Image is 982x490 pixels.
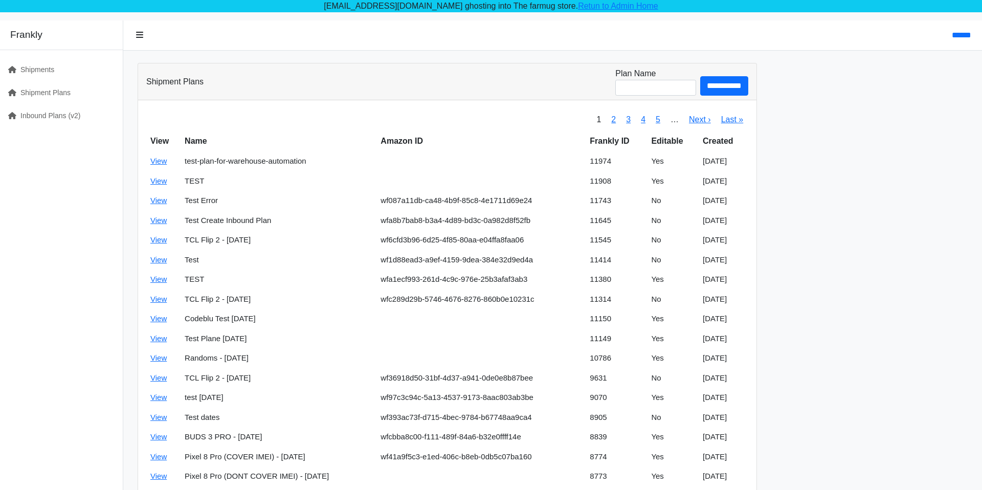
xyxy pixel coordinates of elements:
[647,466,699,486] td: Yes
[150,413,167,421] a: View
[181,250,376,270] td: Test
[150,235,167,244] a: View
[150,452,167,461] a: View
[699,250,748,270] td: [DATE]
[586,151,647,171] td: 11974
[150,432,167,441] a: View
[181,211,376,231] td: Test Create Inbound Plan
[689,115,711,124] a: Next ›
[150,373,167,382] a: View
[376,270,586,289] td: wfa1ecf993-261d-4c9c-976e-25b3afaf3ab3
[181,289,376,309] td: TCL Flip 2 - [DATE]
[647,348,699,368] td: Yes
[647,230,699,250] td: No
[586,250,647,270] td: 11414
[578,2,658,10] a: Retun to Admin Home
[611,115,616,124] a: 2
[665,108,684,131] span: …
[647,250,699,270] td: No
[150,314,167,323] a: View
[181,466,376,486] td: Pixel 8 Pro (DONT COVER IMEI) - [DATE]
[647,191,699,211] td: No
[647,171,699,191] td: Yes
[586,270,647,289] td: 11380
[647,408,699,428] td: No
[656,115,660,124] a: 5
[699,408,748,428] td: [DATE]
[181,309,376,329] td: Codeblu Test [DATE]
[699,348,748,368] td: [DATE]
[591,108,606,131] span: 1
[181,447,376,467] td: Pixel 8 Pro (COVER IMEI) - [DATE]
[181,427,376,447] td: BUDS 3 PRO - [DATE]
[586,368,647,388] td: 9631
[376,447,586,467] td: wf41a9f5c3-e1ed-406c-b8eb-0db5c07ba160
[699,131,748,151] th: Created
[647,368,699,388] td: No
[699,466,748,486] td: [DATE]
[586,289,647,309] td: 11314
[376,289,586,309] td: wfc289d29b-5746-4676-8276-860b0e10231c
[150,255,167,264] a: View
[647,211,699,231] td: No
[376,388,586,408] td: wf97c3c94c-5a13-4537-9173-8aac803ab3be
[699,270,748,289] td: [DATE]
[586,408,647,428] td: 8905
[647,309,699,329] td: Yes
[647,270,699,289] td: Yes
[647,289,699,309] td: No
[699,329,748,349] td: [DATE]
[647,151,699,171] td: Yes
[699,191,748,211] td: [DATE]
[626,115,631,124] a: 3
[699,211,748,231] td: [DATE]
[181,131,376,151] th: Name
[150,393,167,402] a: View
[586,427,647,447] td: 8839
[699,289,748,309] td: [DATE]
[647,388,699,408] td: Yes
[181,408,376,428] td: Test dates
[376,131,586,151] th: Amazon ID
[699,368,748,388] td: [DATE]
[376,230,586,250] td: wf6cfd3b96-6d25-4f85-80aa-e04ffa8faa06
[150,176,167,185] a: View
[647,427,699,447] td: Yes
[699,230,748,250] td: [DATE]
[586,447,647,467] td: 8774
[146,131,181,151] th: View
[699,427,748,447] td: [DATE]
[150,295,167,303] a: View
[721,115,744,124] a: Last »
[586,309,647,329] td: 11150
[150,472,167,480] a: View
[586,211,647,231] td: 11645
[150,275,167,283] a: View
[699,309,748,329] td: [DATE]
[181,230,376,250] td: TCL Flip 2 - [DATE]
[150,216,167,225] a: View
[181,270,376,289] td: TEST
[586,329,647,349] td: 11149
[376,427,586,447] td: wfcbba8c00-f111-489f-84a6-b32e0ffff14e
[699,171,748,191] td: [DATE]
[647,447,699,467] td: Yes
[181,191,376,211] td: Test Error
[586,388,647,408] td: 9070
[586,171,647,191] td: 11908
[586,131,647,151] th: Frankly ID
[181,329,376,349] td: Test Plane [DATE]
[586,230,647,250] td: 11545
[150,157,167,165] a: View
[150,353,167,362] a: View
[181,171,376,191] td: TEST
[376,368,586,388] td: wf36918d50-31bf-4d37-a941-0de0e8b87bee
[376,250,586,270] td: wf1d88ead3-a9ef-4159-9dea-384e32d9ed4a
[376,191,586,211] td: wf087a11db-ca48-4b9f-85c8-4e1711d69e24
[647,329,699,349] td: Yes
[641,115,645,124] a: 4
[146,77,204,86] h3: Shipment Plans
[699,447,748,467] td: [DATE]
[699,388,748,408] td: [DATE]
[376,211,586,231] td: wfa8b7bab8-b3a4-4d89-bd3c-0a982d8f52fb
